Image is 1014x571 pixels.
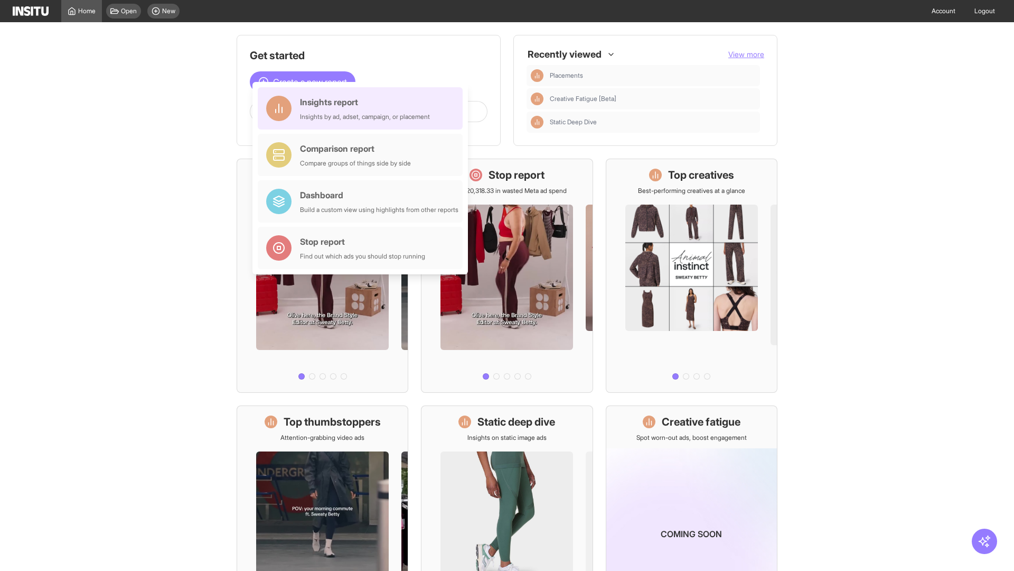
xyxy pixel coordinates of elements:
span: Creative Fatigue [Beta] [550,95,616,103]
button: Create a new report [250,71,355,93]
span: Placements [550,71,583,80]
span: View more [728,50,764,59]
span: Open [121,7,137,15]
div: Insights by ad, adset, campaign, or placement [300,113,430,121]
span: Create a new report [273,76,347,88]
span: Placements [550,71,756,80]
div: Insights report [300,96,430,108]
h1: Top thumbstoppers [284,415,381,429]
p: Insights on static image ads [467,434,547,442]
button: View more [728,49,764,60]
a: What's live nowSee all active ads instantly [237,159,408,393]
div: Dashboard [300,189,458,201]
div: Build a custom view using highlights from other reports [300,206,458,214]
a: Stop reportSave £20,318.33 in wasted Meta ad spend [421,159,593,393]
h1: Static deep dive [477,415,555,429]
span: Creative Fatigue [Beta] [550,95,756,103]
p: Save £20,318.33 in wasted Meta ad spend [447,187,567,195]
span: Static Deep Dive [550,118,756,126]
h1: Stop report [489,168,544,182]
div: Stop report [300,235,425,248]
p: Best-performing creatives at a glance [638,187,745,195]
p: Attention-grabbing video ads [280,434,364,442]
img: Logo [13,6,49,16]
span: Static Deep Dive [550,118,597,126]
span: New [162,7,175,15]
div: Compare groups of things side by side [300,159,411,168]
h1: Top creatives [668,168,734,182]
div: Find out which ads you should stop running [300,252,425,261]
div: Insights [531,116,543,128]
h1: Get started [250,48,487,63]
div: Insights [531,69,543,82]
div: Comparison report [300,142,411,155]
span: Home [78,7,96,15]
div: Insights [531,93,543,105]
a: Top creativesBest-performing creatives at a glance [606,159,777,393]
